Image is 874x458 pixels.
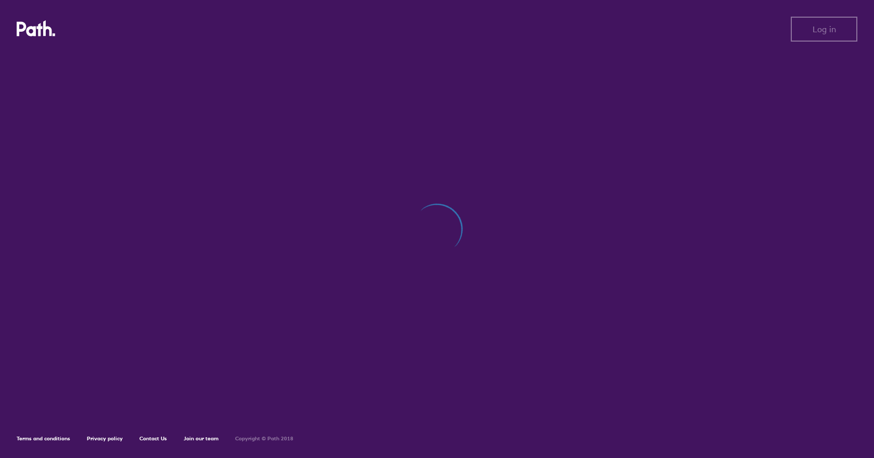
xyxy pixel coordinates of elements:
[791,17,857,42] button: Log in
[17,435,70,442] a: Terms and conditions
[139,435,167,442] a: Contact Us
[813,24,836,34] span: Log in
[87,435,123,442] a: Privacy policy
[184,435,219,442] a: Join our team
[235,436,293,442] h6: Copyright © Path 2018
